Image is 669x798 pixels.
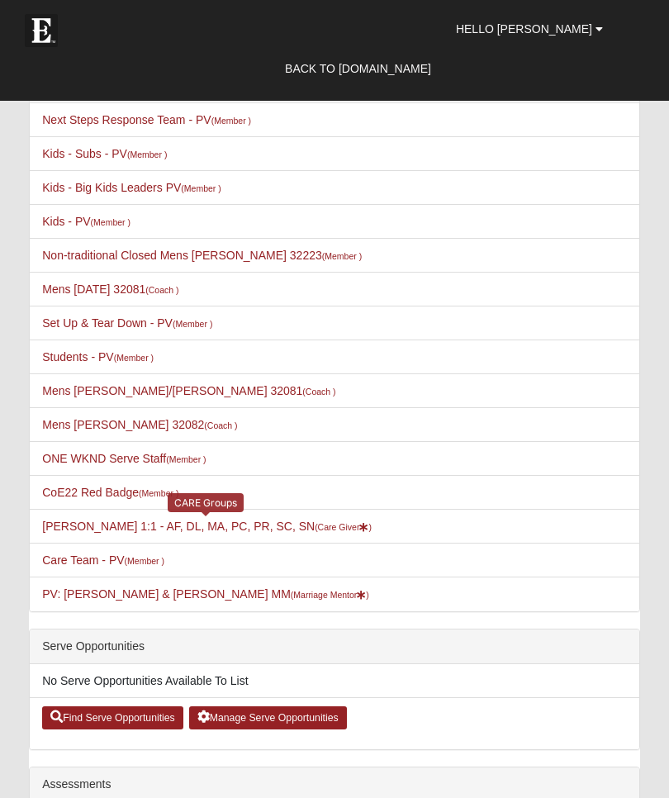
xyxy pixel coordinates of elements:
a: Non-traditional Closed Mens [PERSON_NAME] 32223(Member ) [42,249,362,262]
a: Next Steps Response Team - PV(Member ) [42,113,251,126]
a: ONE WKND Serve Staff(Member ) [42,452,206,465]
a: Hello [PERSON_NAME] [444,8,615,50]
small: (Member ) [139,488,178,498]
a: Mens [PERSON_NAME] 32082(Coach ) [42,418,237,431]
small: (Member ) [125,556,164,566]
small: (Coach ) [145,285,178,295]
a: Manage Serve Opportunities [189,706,347,729]
a: Care Team - PV(Member ) [42,553,164,567]
li: No Serve Opportunities Available To List [30,664,639,698]
a: Students - PV(Member ) [42,350,154,363]
a: Kids - Subs - PV(Member ) [42,147,167,160]
small: (Coach ) [204,420,237,430]
a: Mens [PERSON_NAME]/[PERSON_NAME] 32081(Coach ) [42,384,335,397]
span: Hello [PERSON_NAME] [456,22,592,36]
small: (Coach ) [302,387,335,397]
a: Kids - PV(Member ) [42,215,130,228]
small: (Care Giver ) [315,522,372,532]
div: Serve Opportunities [30,629,639,664]
a: CoE22 Red Badge(Member ) [42,486,178,499]
small: (Member ) [166,454,206,464]
a: Back to [DOMAIN_NAME] [273,48,444,89]
a: [PERSON_NAME] 1:1 - AF, DL, MA, PC, PR, SC, SN(Care Giver) [42,520,372,533]
a: Find Serve Opportunities [42,706,183,729]
small: (Member ) [211,116,251,126]
small: (Member ) [127,150,167,159]
small: (Member ) [91,217,130,227]
small: (Marriage Mentor ) [291,590,369,600]
small: (Member ) [322,251,362,261]
div: CARE Groups [168,493,244,512]
small: (Member ) [181,183,221,193]
small: (Member ) [114,353,154,363]
a: PV: [PERSON_NAME] & [PERSON_NAME] MM(Marriage Mentor) [42,587,369,601]
img: Eleven22 logo [25,14,58,47]
a: Mens [DATE] 32081(Coach ) [42,283,178,296]
a: Kids - Big Kids Leaders PV(Member ) [42,181,221,194]
a: Set Up & Tear Down - PV(Member ) [42,316,212,330]
small: (Member ) [173,319,212,329]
